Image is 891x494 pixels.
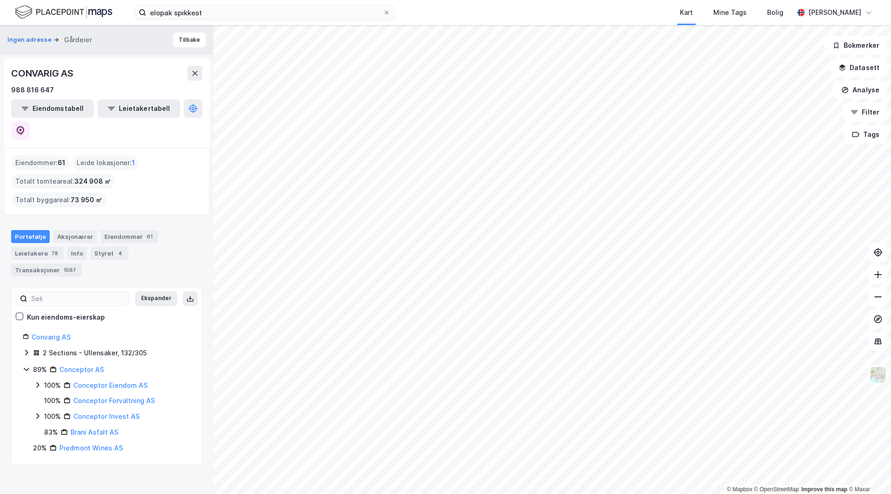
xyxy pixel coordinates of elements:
[869,366,887,384] img: Z
[27,292,129,306] input: Søk
[11,230,50,243] div: Portefølje
[44,380,61,391] div: 100%
[33,364,47,375] div: 89%
[97,99,180,118] button: Leietakertabell
[44,411,61,422] div: 100%
[73,412,140,420] a: Conceptor Invest AS
[53,230,97,243] div: Aksjonærer
[101,230,158,243] div: Eiendommer
[11,263,82,276] div: Transaksjoner
[12,192,106,207] div: Totalt byggareal :
[7,35,53,45] button: Ingen adresse
[44,427,58,438] div: 83%
[11,66,75,81] div: CONVARIG AS
[146,6,383,19] input: Søk på adresse, matrikkel, gårdeiere, leietakere eller personer
[833,81,887,99] button: Analyse
[12,174,115,189] div: Totalt tomteareal :
[73,397,155,404] a: Conceptor Forvaltning AS
[12,155,69,170] div: Eiendommer :
[145,232,155,241] div: 61
[845,449,891,494] iframe: Chat Widget
[32,333,71,341] a: Convarig AS
[680,7,693,18] div: Kart
[727,486,752,493] a: Mapbox
[74,176,111,187] span: 324 908 ㎡
[754,486,799,493] a: OpenStreetMap
[173,32,206,47] button: Tilbake
[135,291,177,306] button: Ekspander
[116,249,125,258] div: 4
[713,7,747,18] div: Mine Tags
[59,444,123,452] a: Piedmont Wines AS
[64,34,92,45] div: Gårdeier
[44,395,61,406] div: 100%
[62,265,78,275] div: 1567
[11,84,54,96] div: 988 816 647
[27,312,105,323] div: Kun eiendoms-eierskap
[71,428,118,436] a: Brani Asfalt AS
[844,125,887,144] button: Tags
[43,347,147,359] div: 2 Sections - Ullensaker, 132/305
[11,247,64,260] div: Leietakere
[801,486,847,493] a: Improve this map
[67,247,87,260] div: Info
[808,7,861,18] div: [PERSON_NAME]
[71,194,102,205] span: 73 950 ㎡
[845,449,891,494] div: Kontrollprogram for chat
[73,381,148,389] a: Conceptor Eiendom AS
[58,157,65,168] span: 61
[767,7,783,18] div: Bolig
[15,4,112,20] img: logo.f888ab2527a4732fd821a326f86c7f29.svg
[50,249,60,258] div: 78
[73,155,139,170] div: Leide lokasjoner :
[132,157,135,168] span: 1
[11,99,94,118] button: Eiendomstabell
[825,36,887,55] button: Bokmerker
[33,443,47,454] div: 20%
[843,103,887,122] button: Filter
[831,58,887,77] button: Datasett
[90,247,129,260] div: Styret
[59,366,104,373] a: Conceptor AS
